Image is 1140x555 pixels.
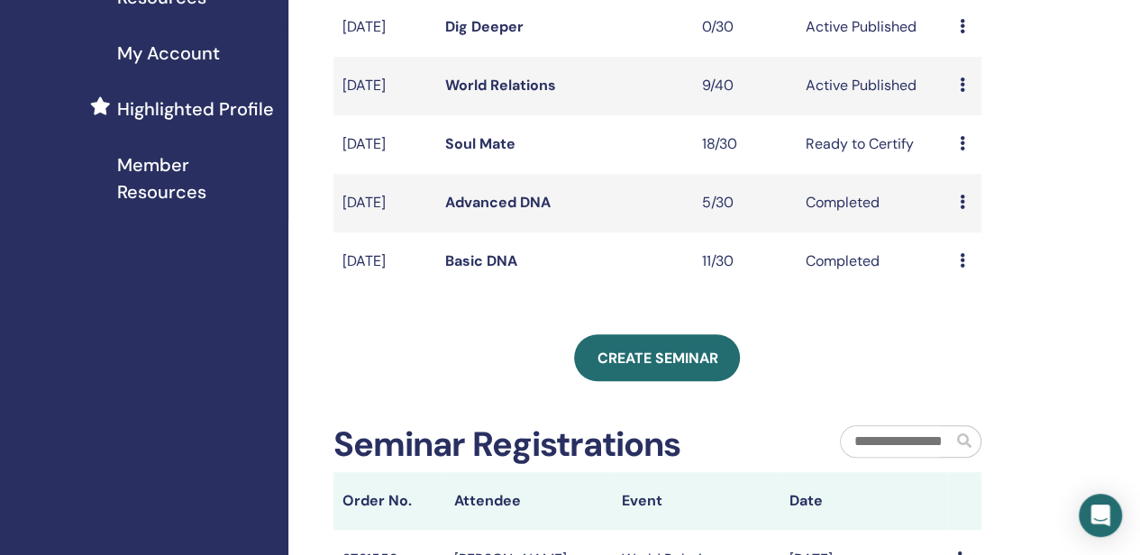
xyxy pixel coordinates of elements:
[333,424,680,466] h2: Seminar Registrations
[333,232,436,291] td: [DATE]
[613,472,780,530] th: Event
[796,174,950,232] td: Completed
[597,349,717,368] span: Create seminar
[780,472,948,530] th: Date
[117,40,220,67] span: My Account
[333,115,436,174] td: [DATE]
[693,115,796,174] td: 18/30
[1079,494,1122,537] div: Open Intercom Messenger
[333,472,445,530] th: Order No.
[796,57,950,115] td: Active Published
[693,174,796,232] td: 5/30
[333,57,436,115] td: [DATE]
[445,76,556,95] a: World Relations
[445,251,517,270] a: Basic DNA
[574,334,740,381] a: Create seminar
[117,151,274,205] span: Member Resources
[445,134,515,153] a: Soul Mate
[117,96,274,123] span: Highlighted Profile
[333,174,436,232] td: [DATE]
[796,232,950,291] td: Completed
[445,17,524,36] a: Dig Deeper
[693,232,796,291] td: 11/30
[796,115,950,174] td: Ready to Certify
[445,193,551,212] a: Advanced DNA
[445,472,613,530] th: Attendee
[693,57,796,115] td: 9/40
